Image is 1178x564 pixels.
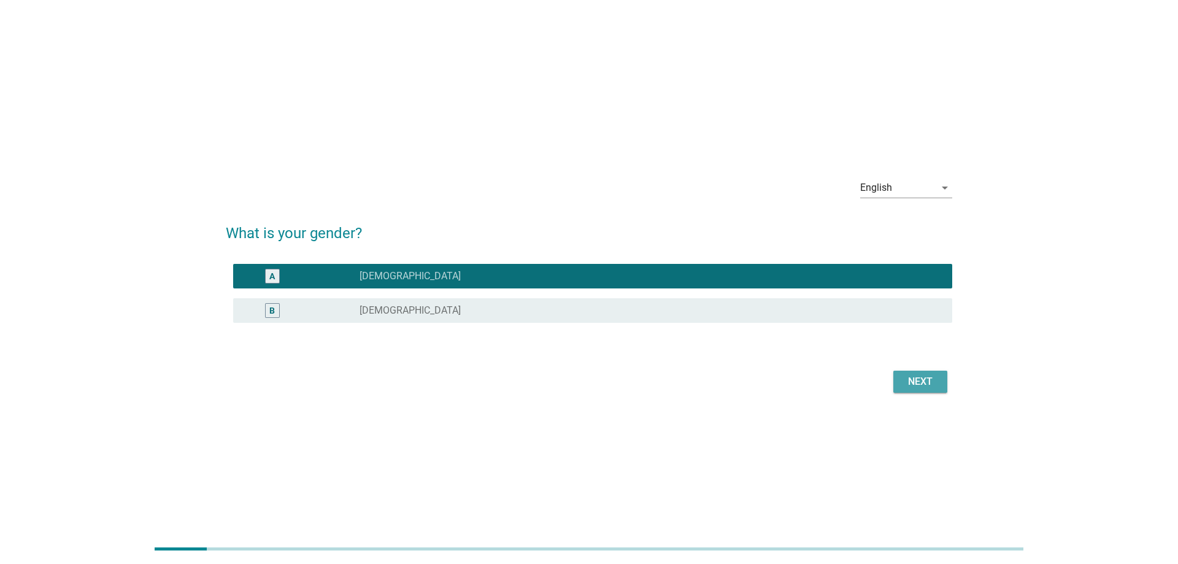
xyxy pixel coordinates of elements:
label: [DEMOGRAPHIC_DATA] [360,304,461,317]
div: B [269,304,275,317]
h2: What is your gender? [226,210,952,244]
label: [DEMOGRAPHIC_DATA] [360,270,461,282]
button: Next [893,371,947,393]
div: English [860,182,892,193]
div: A [269,269,275,282]
i: arrow_drop_down [937,180,952,195]
div: Next [903,374,937,389]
